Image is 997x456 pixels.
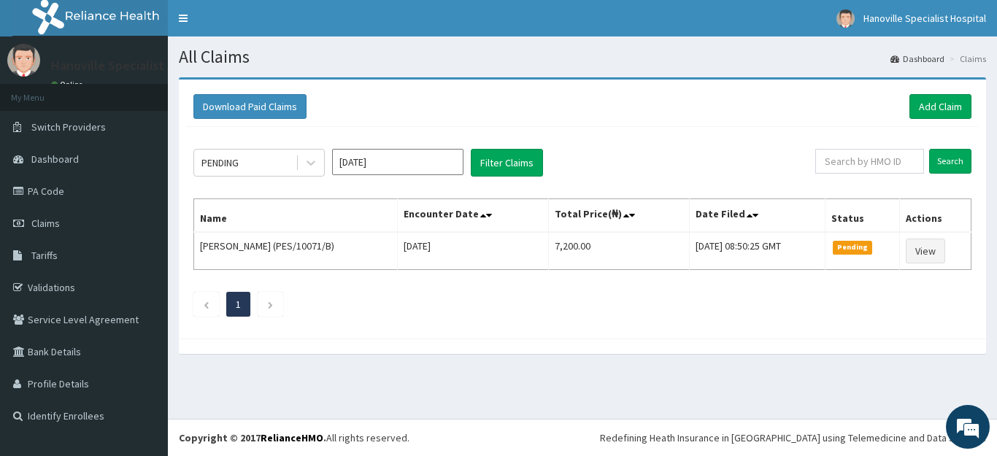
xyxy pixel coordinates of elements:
[7,44,40,77] img: User Image
[929,149,971,174] input: Search
[179,47,986,66] h1: All Claims
[825,199,899,233] th: Status
[201,155,239,170] div: PENDING
[946,53,986,65] li: Claims
[836,9,855,28] img: User Image
[833,241,873,254] span: Pending
[397,232,549,270] td: [DATE]
[549,232,690,270] td: 7,200.00
[549,199,690,233] th: Total Price(₦)
[906,239,945,263] a: View
[31,217,60,230] span: Claims
[31,249,58,262] span: Tariffs
[332,149,463,175] input: Select Month and Year
[168,419,997,456] footer: All rights reserved.
[600,430,986,445] div: Redefining Heath Insurance in [GEOGRAPHIC_DATA] using Telemedicine and Data Science!
[815,149,924,174] input: Search by HMO ID
[31,152,79,166] span: Dashboard
[203,298,209,311] a: Previous page
[194,199,398,233] th: Name
[863,12,986,25] span: Hanoville Specialist Hospital
[689,232,825,270] td: [DATE] 08:50:25 GMT
[261,431,323,444] a: RelianceHMO
[194,232,398,270] td: [PERSON_NAME] (PES/10071/B)
[179,431,326,444] strong: Copyright © 2017 .
[909,94,971,119] a: Add Claim
[51,59,215,72] p: Hanoville Specialist Hospital
[267,298,274,311] a: Next page
[193,94,307,119] button: Download Paid Claims
[236,298,241,311] a: Page 1 is your current page
[31,120,106,134] span: Switch Providers
[397,199,549,233] th: Encounter Date
[890,53,944,65] a: Dashboard
[51,80,86,90] a: Online
[899,199,971,233] th: Actions
[689,199,825,233] th: Date Filed
[471,149,543,177] button: Filter Claims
